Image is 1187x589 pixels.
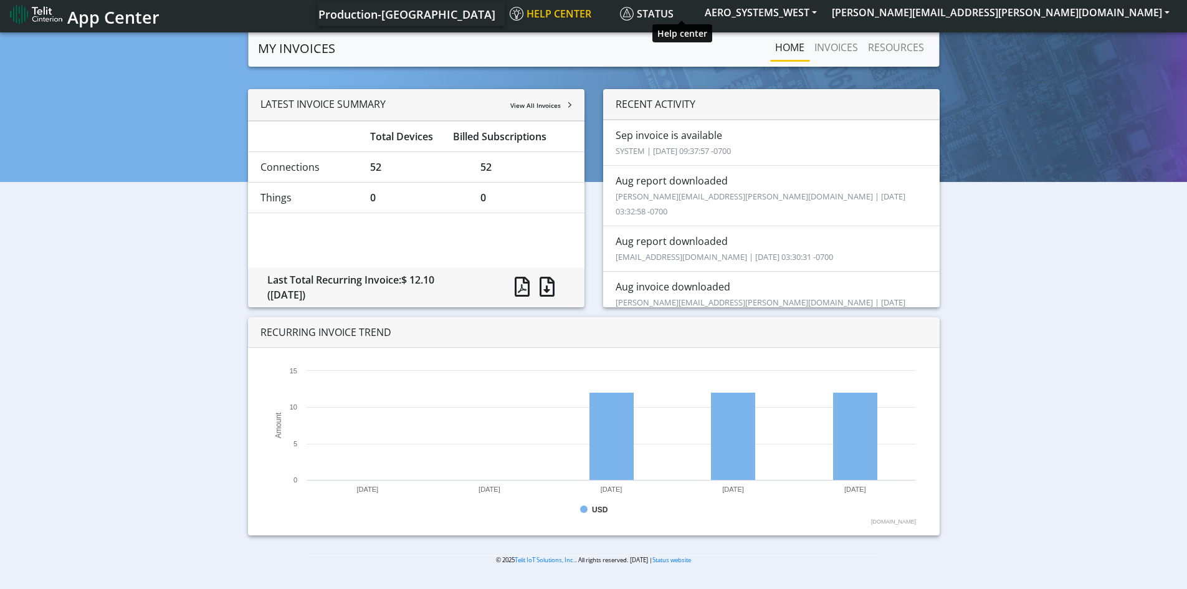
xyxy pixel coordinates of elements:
[600,486,622,493] text: [DATE]
[616,251,833,262] small: [EMAIL_ADDRESS][DOMAIN_NAME] | [DATE] 03:30:31 -0700
[863,35,929,60] a: RESOURCES
[361,190,471,205] div: 0
[824,1,1177,24] button: [PERSON_NAME][EMAIL_ADDRESS][PERSON_NAME][DOMAIN_NAME]
[871,519,916,525] text: [DOMAIN_NAME]
[361,160,471,175] div: 52
[258,272,495,302] div: Last Total Recurring Invoice:
[809,35,863,60] a: INVOICES
[479,486,500,493] text: [DATE]
[770,35,809,60] a: Home
[306,555,881,565] p: © 2025 . All rights reserved. [DATE] |
[616,145,731,156] small: SYSTEM | [DATE] 09:37:57 -0700
[251,160,361,175] div: Connections
[293,476,297,484] text: 0
[510,7,523,21] img: knowledge.svg
[592,505,608,514] text: USD
[293,440,297,448] text: 5
[603,89,940,120] div: RECENT ACTIVITY
[274,412,283,438] text: Amount
[289,367,297,375] text: 15
[603,165,940,226] li: Aug report downloaded
[258,36,335,61] a: MY INVOICES
[251,190,361,205] div: Things
[248,317,940,348] div: RECURRING INVOICE TREND
[361,129,444,144] div: Total Devices
[603,120,940,166] li: Sep invoice is available
[615,1,697,26] a: Status
[318,1,495,26] a: Your current platform instance
[248,89,584,121] div: LATEST INVOICE SUMMARY
[401,273,434,287] span: $ 12.10
[652,556,691,564] a: Status website
[603,226,940,272] li: Aug report downloaded
[515,556,575,564] a: Telit IoT Solutions, Inc.
[844,486,866,493] text: [DATE]
[471,190,581,205] div: 0
[67,6,160,29] span: App Center
[356,486,378,493] text: [DATE]
[510,101,561,110] span: View All Invoices
[510,7,591,21] span: Help center
[471,160,581,175] div: 52
[289,403,297,411] text: 10
[652,24,712,42] div: Help center
[10,4,62,24] img: logo-telit-cinterion-gw-new.png
[10,1,158,27] a: App Center
[267,287,486,302] div: ([DATE])
[603,271,940,332] li: Aug invoice downloaded
[620,7,634,21] img: status.svg
[444,129,581,144] div: Billed Subscriptions
[505,1,615,26] a: Help center
[616,191,905,217] small: [PERSON_NAME][EMAIL_ADDRESS][PERSON_NAME][DOMAIN_NAME] | [DATE] 03:32:58 -0700
[697,1,824,24] button: AERO_SYSTEMS_WEST
[318,7,495,22] span: Production-[GEOGRAPHIC_DATA]
[620,7,674,21] span: Status
[616,297,905,323] small: [PERSON_NAME][EMAIL_ADDRESS][PERSON_NAME][DOMAIN_NAME] | [DATE] 03:30:02 -0700
[722,486,744,493] text: [DATE]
